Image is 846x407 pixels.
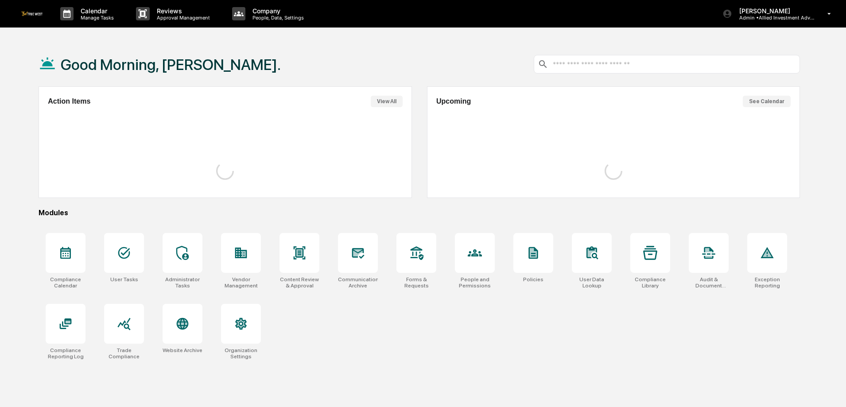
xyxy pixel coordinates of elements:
[163,347,202,353] div: Website Archive
[104,347,144,360] div: Trade Compliance
[245,15,308,21] p: People, Data, Settings
[436,97,471,105] h2: Upcoming
[74,7,118,15] p: Calendar
[61,56,281,74] h1: Good Morning, [PERSON_NAME].
[279,276,319,289] div: Content Review & Approval
[630,276,670,289] div: Compliance Library
[46,347,85,360] div: Compliance Reporting Log
[110,276,138,283] div: User Tasks
[572,276,612,289] div: User Data Lookup
[747,276,787,289] div: Exception Reporting
[46,276,85,289] div: Compliance Calendar
[732,15,815,21] p: Admin • Allied Investment Advisors
[689,276,729,289] div: Audit & Document Logs
[221,347,261,360] div: Organization Settings
[396,276,436,289] div: Forms & Requests
[455,276,495,289] div: People and Permissions
[21,12,43,16] img: logo
[743,96,791,107] button: See Calendar
[150,7,214,15] p: Reviews
[245,7,308,15] p: Company
[163,276,202,289] div: Administrator Tasks
[48,97,90,105] h2: Action Items
[150,15,214,21] p: Approval Management
[74,15,118,21] p: Manage Tasks
[338,276,378,289] div: Communications Archive
[523,276,543,283] div: Policies
[371,96,403,107] button: View All
[221,276,261,289] div: Vendor Management
[732,7,815,15] p: [PERSON_NAME]
[39,209,800,217] div: Modules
